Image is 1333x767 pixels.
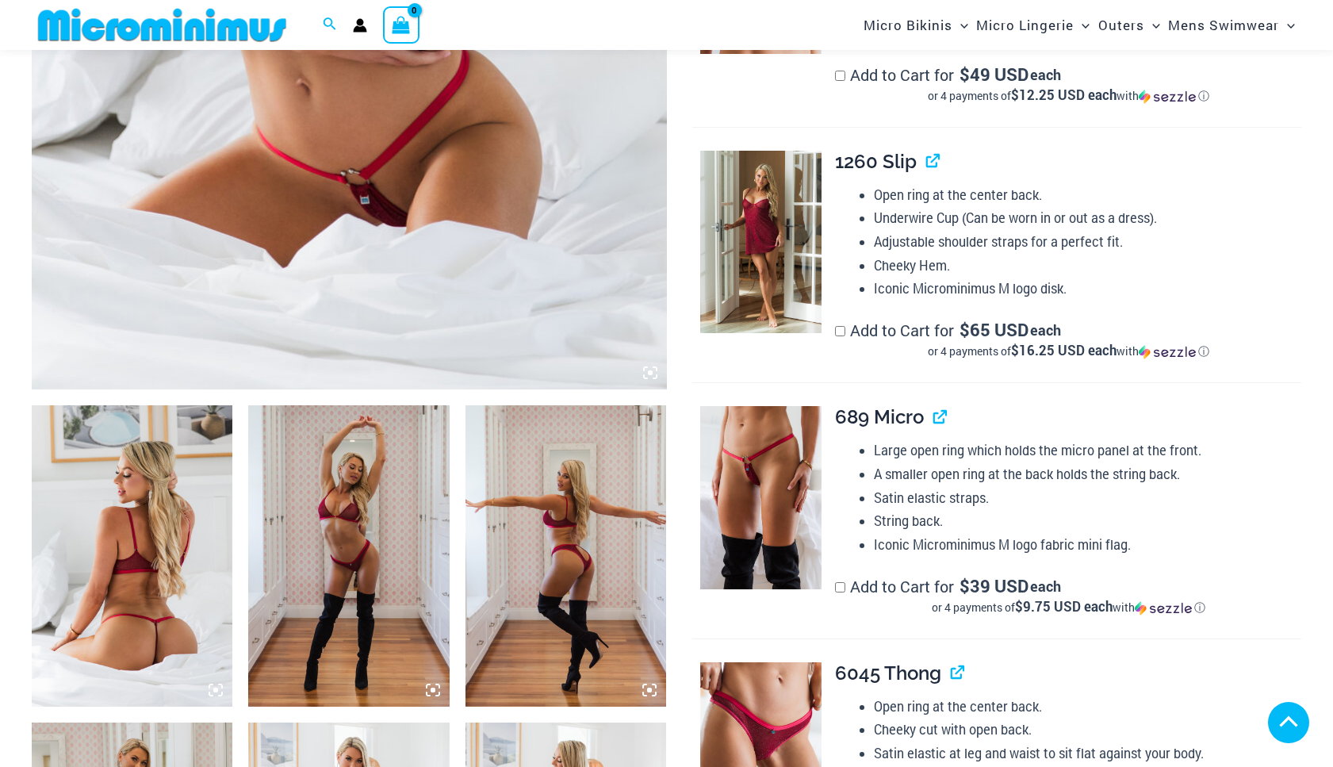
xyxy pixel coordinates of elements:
[700,406,822,589] img: Guilty Pleasures Red 689 Micro
[860,5,972,45] a: Micro BikinisMenu ToggleMenu Toggle
[960,67,1028,82] span: 49 USD
[835,600,1301,616] div: or 4 payments of with
[874,206,1301,230] li: Underwire Cup (Can be worn in or out as a dress).
[960,322,1028,338] span: 65 USD
[32,7,293,43] img: MM SHOP LOGO FLAT
[874,230,1301,254] li: Adjustable shoulder straps for a perfect fit.
[874,695,1301,719] li: Open ring at the center back.
[700,151,822,334] img: Guilty Pleasures Red 1260 Slip
[835,343,1301,359] div: or 4 payments of$16.25 USD eachwithSezzle Click to learn more about Sezzle
[1135,601,1192,616] img: Sezzle
[1279,5,1295,45] span: Menu Toggle
[1011,86,1117,104] span: $12.25 USD each
[1030,67,1061,82] span: each
[960,574,970,597] span: $
[960,63,970,86] span: $
[857,2,1301,48] nav: Site Navigation
[874,742,1301,765] li: Satin elastic at leg and waist to sit flat against your body.
[383,6,419,43] a: View Shopping Cart, empty
[835,88,1301,104] div: or 4 payments of$12.25 USD eachwithSezzle Click to learn more about Sezzle
[1144,5,1160,45] span: Menu Toggle
[874,277,1301,301] li: Iconic Microminimus M logo disk.
[835,343,1301,359] div: or 4 payments of with
[835,662,941,685] span: 6045 Thong
[874,183,1301,207] li: Open ring at the center back.
[353,18,367,33] a: Account icon link
[835,600,1301,616] div: or 4 payments of$9.75 USD eachwithSezzle Click to learn more about Sezzle
[1164,5,1299,45] a: Mens SwimwearMenu ToggleMenu Toggle
[1074,5,1090,45] span: Menu Toggle
[835,64,1301,104] label: Add to Cart for
[874,486,1301,510] li: Satin elastic straps.
[976,5,1074,45] span: Micro Lingerie
[1098,5,1144,45] span: Outers
[835,320,1301,359] label: Add to Cart for
[874,254,1301,278] li: Cheeky Hem.
[1168,5,1279,45] span: Mens Swimwear
[1030,322,1061,338] span: each
[1094,5,1164,45] a: OutersMenu ToggleMenu Toggle
[835,576,1301,616] label: Add to Cart for
[835,582,845,593] input: Add to Cart for$39 USD eachor 4 payments of$9.75 USD eachwithSezzle Click to learn more about Sezzle
[248,405,449,707] img: Guilty Pleasures Red 1045 Bra 6045 Thong
[874,718,1301,742] li: Cheeky cut with open back.
[1011,341,1117,359] span: $16.25 USD each
[835,71,845,81] input: Add to Cart for$49 USD eachor 4 payments of$12.25 USD eachwithSezzle Click to learn more about Se...
[835,326,845,336] input: Add to Cart for$65 USD eachor 4 payments of$16.25 USD eachwithSezzle Click to learn more about Se...
[874,462,1301,486] li: A smaller open ring at the back holds the string back.
[952,5,968,45] span: Menu Toggle
[465,405,666,707] img: Guilty Pleasures Red 1045 Bra 6045 Thong
[1030,578,1061,594] span: each
[960,578,1028,594] span: 39 USD
[874,509,1301,533] li: String back.
[835,150,917,173] span: 1260 Slip
[874,533,1301,557] li: Iconic Microminimus M logo fabric mini flag.
[835,88,1301,104] div: or 4 payments of with
[864,5,952,45] span: Micro Bikinis
[32,405,232,707] img: Guilty Pleasures Red 1045 Bra 689 Micro
[323,15,337,36] a: Search icon link
[1015,597,1113,616] span: $9.75 USD each
[874,439,1301,462] li: Large open ring which holds the micro panel at the front.
[972,5,1094,45] a: Micro LingerieMenu ToggleMenu Toggle
[1139,345,1196,359] img: Sezzle
[960,318,970,341] span: $
[835,405,924,428] span: 689 Micro
[1139,90,1196,104] img: Sezzle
